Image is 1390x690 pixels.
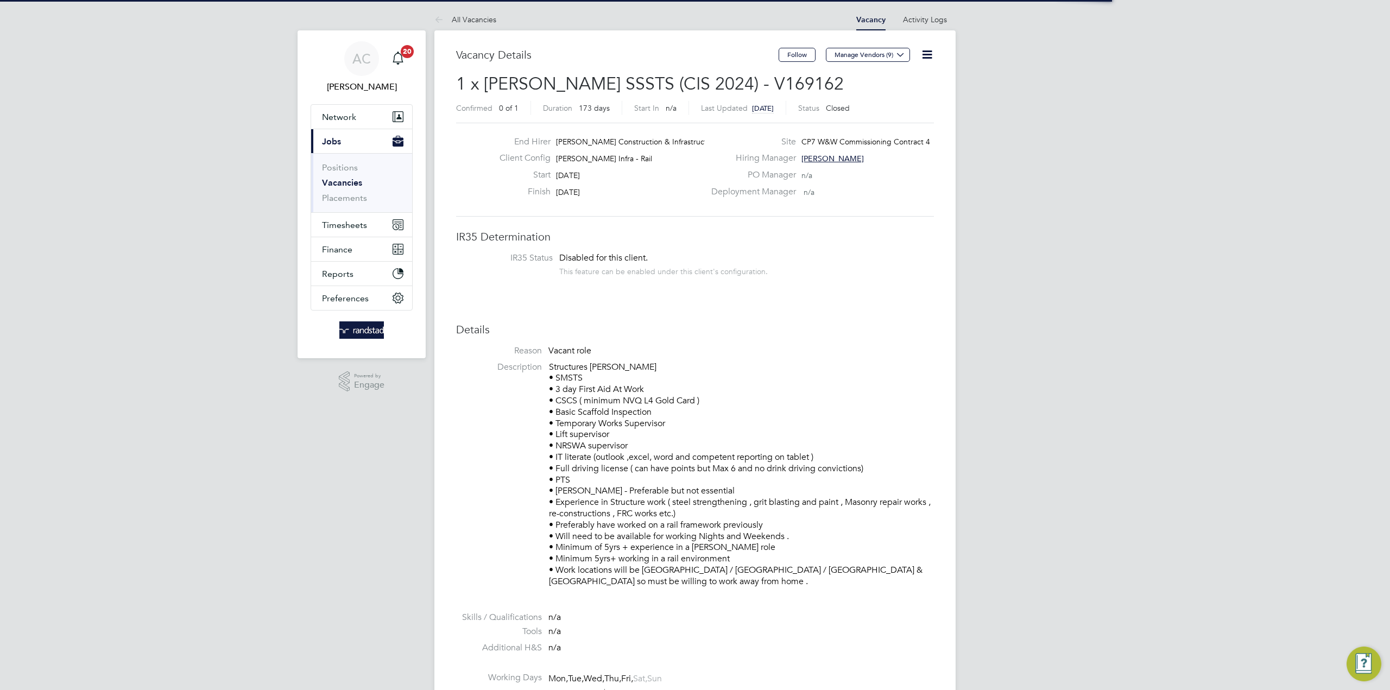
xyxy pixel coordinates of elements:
button: Manage Vendors (9) [826,48,910,62]
label: IR35 Status [467,252,553,264]
a: All Vacancies [434,15,496,24]
a: 20 [387,41,409,76]
label: Deployment Manager [705,186,796,198]
span: Closed [826,103,850,113]
h3: Vacancy Details [456,48,779,62]
span: Thu, [604,673,621,684]
a: Vacancies [322,178,362,188]
span: 0 of 1 [499,103,519,113]
a: Go to home page [311,321,413,339]
span: n/a [801,170,812,180]
span: Tue, [568,673,584,684]
div: Jobs [311,153,412,212]
a: Activity Logs [903,15,947,24]
label: PO Manager [705,169,796,181]
span: n/a [548,626,561,637]
a: AC[PERSON_NAME] [311,41,413,93]
span: 1 x [PERSON_NAME] SSSTS (CIS 2024) - V169162 [456,73,844,94]
nav: Main navigation [298,30,426,358]
span: Audwin Cheung [311,80,413,93]
a: Vacancy [856,15,886,24]
label: Hiring Manager [705,153,796,164]
label: Client Config [491,153,551,164]
span: Reports [322,269,353,279]
span: n/a [666,103,677,113]
button: Reports [311,262,412,286]
span: Sun [647,673,662,684]
label: Last Updated [701,103,748,113]
span: Mon, [548,673,568,684]
span: n/a [548,642,561,653]
a: Placements [322,193,367,203]
span: n/a [804,187,814,197]
button: Engage Resource Center [1347,647,1381,681]
span: [DATE] [556,187,580,197]
span: Finance [322,244,352,255]
label: Confirmed [456,103,492,113]
label: Additional H&S [456,642,542,654]
span: Sat, [633,673,647,684]
label: Status [798,103,819,113]
label: End Hirer [491,136,551,148]
label: Working Days [456,672,542,683]
span: [PERSON_NAME] Construction & Infrastruct… [556,137,715,147]
span: Powered by [354,371,384,381]
button: Network [311,105,412,129]
span: Wed, [584,673,604,684]
h3: IR35 Determination [456,230,934,244]
button: Finance [311,237,412,261]
button: Follow [779,48,816,62]
label: Start In [634,103,659,113]
button: Jobs [311,129,412,153]
span: Disabled for this client. [559,252,648,263]
span: Preferences [322,293,369,303]
a: Powered byEngage [339,371,385,392]
img: randstad-logo-retina.png [339,321,384,339]
label: Tools [456,626,542,637]
span: CP7 W&W Commissioning Contract 4 [801,137,930,147]
span: 173 days [579,103,610,113]
button: Preferences [311,286,412,310]
span: AC [352,52,371,66]
p: Structures [PERSON_NAME] • SMSTS • 3 day First Aid At Work • CSCS ( minimum NVQ L4 Gold Card ) • ... [549,362,934,587]
span: Engage [354,381,384,390]
label: Finish [491,186,551,198]
button: Timesheets [311,213,412,237]
label: Description [456,362,542,373]
label: Duration [543,103,572,113]
span: Network [322,112,356,122]
h3: Details [456,322,934,337]
label: Site [705,136,796,148]
span: [DATE] [556,170,580,180]
span: Vacant role [548,345,591,356]
div: This feature can be enabled under this client's configuration. [559,264,768,276]
span: [PERSON_NAME] [801,154,864,163]
span: 20 [401,45,414,58]
span: Timesheets [322,220,367,230]
label: Skills / Qualifications [456,612,542,623]
label: Reason [456,345,542,357]
a: Positions [322,162,358,173]
span: [DATE] [752,104,774,113]
label: Start [491,169,551,181]
span: n/a [548,612,561,623]
span: [PERSON_NAME] Infra - Rail [556,154,652,163]
span: Fri, [621,673,633,684]
span: Jobs [322,136,341,147]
